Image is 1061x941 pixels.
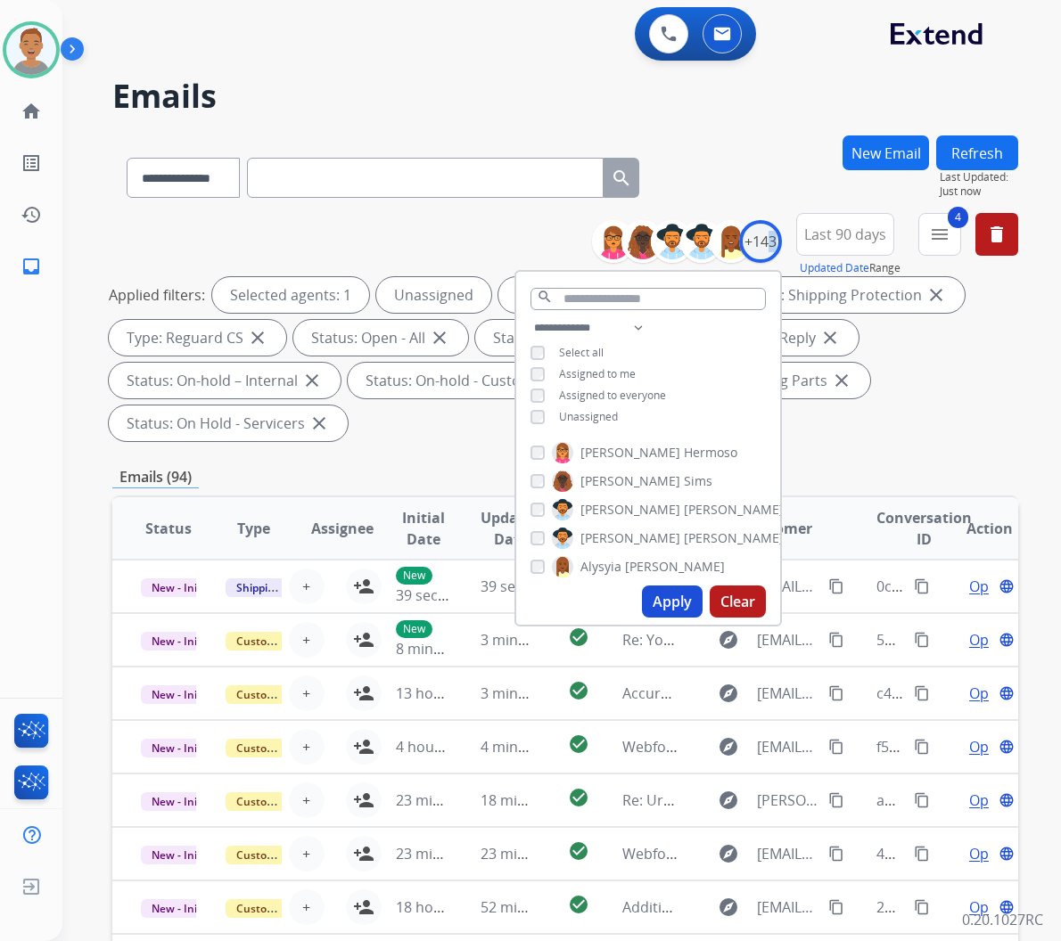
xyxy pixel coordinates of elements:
[348,363,591,398] div: Status: On-hold - Customer
[21,256,42,277] mat-icon: inbox
[757,896,819,918] span: [EMAIL_ADDRESS][DOMAIN_NAME]
[302,736,310,757] span: +
[828,899,844,915] mat-icon: content_copy
[226,846,341,864] span: Customer Support
[757,683,819,704] span: [EMAIL_ADDRESS][DOMAIN_NAME]
[396,737,476,757] span: 4 hours ago
[396,507,451,550] span: Initial Date
[969,736,1006,757] span: Open
[498,277,724,313] div: Type: Customer Support
[999,578,1015,594] mat-icon: language
[718,736,739,757] mat-icon: explore
[999,685,1015,701] mat-icon: language
[237,518,270,539] span: Type
[353,576,374,597] mat-icon: person_add
[684,529,784,547] span: [PERSON_NAME]
[731,277,965,313] div: Type: Shipping Protection
[718,683,739,704] mat-icon: explore
[311,518,374,539] span: Assignee
[622,790,957,810] span: Re: Urgent! Upload photos to continue your claim
[301,370,323,391] mat-icon: close
[109,284,205,306] p: Applied filters:
[684,501,784,519] span: [PERSON_NAME]
[622,683,971,703] span: Accurate Health Information Accessible to Everyone
[353,629,374,651] mat-icon: person_add
[999,632,1015,648] mat-icon: language
[559,366,636,381] span: Assigned to me
[396,620,432,638] p: New
[481,844,584,863] span: 23 minutes ago
[396,585,500,605] span: 39 seconds ago
[718,896,739,918] mat-icon: explore
[302,790,310,811] span: +
[226,578,348,597] span: Shipping Protection
[757,843,819,864] span: [EMAIL_ADDRESS][DOMAIN_NAME]
[537,289,553,305] mat-icon: search
[559,409,618,424] span: Unassigned
[580,558,621,576] span: Alysyia
[580,444,680,462] span: [PERSON_NAME]
[642,585,703,618] button: Apply
[914,792,930,808] mat-icon: content_copy
[21,101,42,122] mat-icon: home
[622,897,800,917] span: Additional 3 year warranty
[580,472,680,490] span: [PERSON_NAME]
[226,685,341,704] span: Customer Support
[962,909,1043,930] p: 0.20.1027RC
[580,529,680,547] span: [PERSON_NAME]
[757,736,819,757] span: [EMAIL_ADDRESS][DOMAIN_NAME]
[914,899,930,915] mat-icon: content_copy
[396,683,484,703] span: 13 hours ago
[141,685,224,704] span: New - Initial
[999,899,1015,915] mat-icon: language
[212,277,369,313] div: Selected agents: 1
[622,737,1026,757] span: Webform from [EMAIL_ADDRESS][DOMAIN_NAME] on [DATE]
[302,843,310,864] span: +
[622,844,1026,863] span: Webform from [EMAIL_ADDRESS][DOMAIN_NAME] on [DATE]
[396,844,499,863] span: 23 minutes ago
[757,629,819,651] span: [EMAIL_ADDRESS][DOMAIN_NAME]
[684,444,737,462] span: Hermoso
[481,630,576,650] span: 3 minutes ago
[429,327,450,348] mat-icon: close
[804,231,886,238] span: Last 90 days
[914,685,930,701] mat-icon: content_copy
[308,413,330,434] mat-icon: close
[843,135,929,170] button: New Email
[828,685,844,701] mat-icon: content_copy
[999,739,1015,755] mat-icon: language
[302,683,310,704] span: +
[969,843,1006,864] span: Open
[289,729,325,765] button: +
[293,320,468,356] div: Status: Open - All
[141,899,224,918] span: New - Initial
[481,683,576,703] span: 3 minutes ago
[568,680,589,701] mat-icon: check_circle
[936,135,1018,170] button: Refresh
[969,629,1006,651] span: Open
[353,790,374,811] mat-icon: person_add
[831,370,852,391] mat-icon: close
[914,632,930,648] mat-icon: content_copy
[828,632,844,648] mat-icon: content_copy
[21,152,42,174] mat-icon: list_alt
[568,894,589,915] mat-icon: check_circle
[141,792,224,811] span: New - Initial
[302,576,310,597] span: +
[684,472,712,490] span: Sims
[109,363,341,398] div: Status: On-hold – Internal
[302,896,310,918] span: +
[145,518,192,539] span: Status
[625,558,725,576] span: [PERSON_NAME]
[800,261,869,275] button: Updated Date
[289,836,325,871] button: +
[718,629,739,651] mat-icon: explore
[396,567,432,585] p: New
[141,578,224,597] span: New - Initial
[718,843,739,864] mat-icon: explore
[568,840,589,862] mat-icon: check_circle
[918,213,961,256] button: 4
[559,345,604,360] span: Select all
[969,576,1006,597] span: Open
[800,260,901,275] span: Range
